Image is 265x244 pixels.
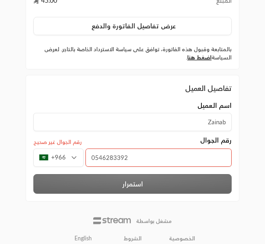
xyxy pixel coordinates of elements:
span: رقم الجوال [200,136,232,146]
div: رقم الجوال غير صحيح [33,136,82,146]
a: الخصوصية [169,235,195,243]
button: عرض تفاصيل الفاتورة والدفع [33,17,232,36]
div: تفاصيل العميل [33,83,232,94]
label: بالمتابعة وقبول هذه الفاتورة، توافق على سياسة الاسترداد الخاصة بالتاجر. لعرض السياسة . [33,46,232,62]
input: رقم الجوال [85,149,232,167]
input: اسم العميل [33,113,232,132]
a: اضغط هنا [187,54,212,61]
p: مشغل بواسطة [136,218,172,225]
a: الشروط [124,235,142,243]
span: اسم العميل [197,101,232,111]
div: +966 [33,149,84,167]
